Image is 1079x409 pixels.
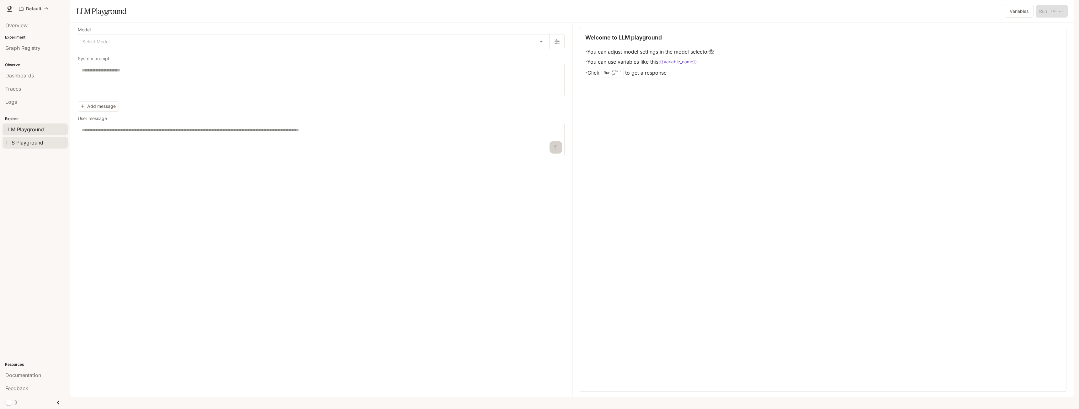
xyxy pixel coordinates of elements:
[77,5,126,18] h1: LLM Playground
[660,59,697,65] code: {{variable_name}}
[601,68,624,77] div: Run
[612,69,621,73] p: CTRL +
[585,67,714,79] li: - Click to get a response
[585,47,714,57] li: - You can adjust model settings in the model selector
[78,28,91,32] p: Model
[1005,5,1034,18] button: Variables
[585,57,714,67] li: - You can use variables like this:
[78,101,119,112] button: Add message
[78,34,549,49] div: Select Model
[78,56,109,61] p: System prompt
[16,3,51,15] button: All workspaces
[78,116,107,121] p: User message
[82,39,109,45] span: Select Model
[585,33,662,42] p: Welcome to LLM playground
[26,6,41,12] p: Default
[612,69,621,76] p: ⏎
